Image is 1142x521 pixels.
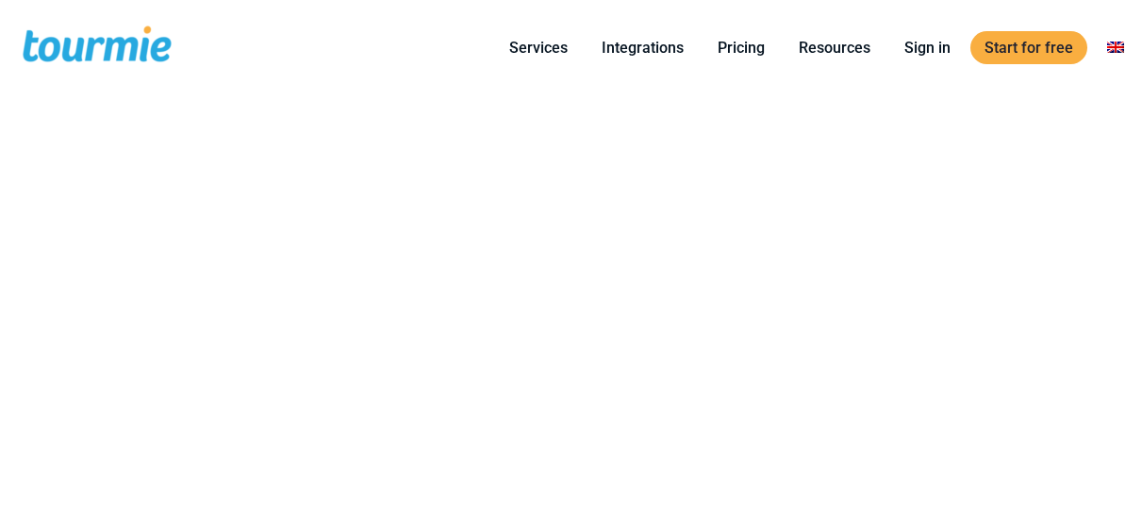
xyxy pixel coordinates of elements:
a: Services [495,36,582,59]
a: Start for free [970,31,1087,64]
a: Sign in [890,36,965,59]
a: Pricing [703,36,779,59]
a: Resources [785,36,885,59]
a: Integrations [588,36,698,59]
